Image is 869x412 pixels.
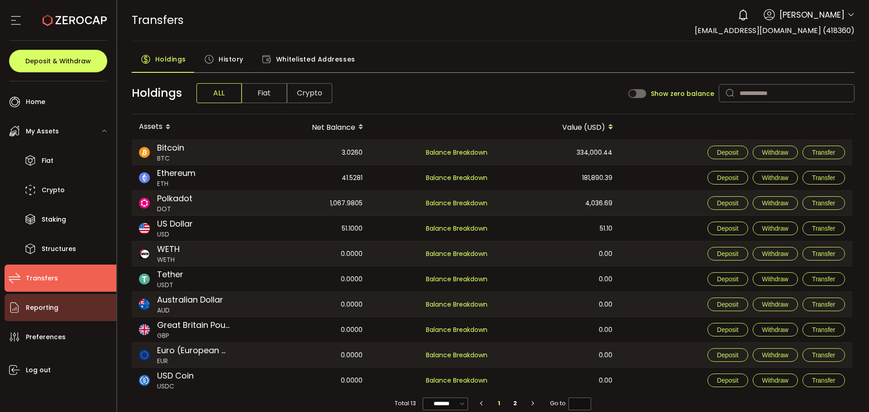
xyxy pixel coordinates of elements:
[779,9,845,21] span: [PERSON_NAME]
[26,95,45,109] span: Home
[802,247,845,260] button: Transfer
[246,317,370,342] div: 0.0000
[550,397,591,410] span: Go to
[157,369,194,382] span: USD Coin
[26,272,58,285] span: Transfers
[157,167,196,179] span: Ethereum
[157,154,184,163] span: BTC
[824,369,869,412] iframe: Chat Widget
[157,280,183,290] span: USDT
[426,325,487,335] span: Balance Breakdown
[395,397,416,410] span: Total 13
[426,249,487,258] span: Balance Breakdown
[717,250,738,257] span: Deposit
[753,146,798,159] button: Withdraw
[426,173,487,182] span: Balance Breakdown
[753,348,798,362] button: Withdraw
[707,323,748,336] button: Deposit
[9,50,107,72] button: Deposit & Withdraw
[139,248,150,259] img: weth_portfolio.png
[246,368,370,393] div: 0.0000
[246,191,370,215] div: 1,067.9805
[753,247,798,260] button: Withdraw
[246,140,370,165] div: 3.0260
[496,317,620,342] div: 0.00
[802,374,845,387] button: Transfer
[762,326,788,333] span: Withdraw
[26,301,58,314] span: Reporting
[717,301,738,308] span: Deposit
[496,292,620,317] div: 0.00
[496,343,620,367] div: 0.00
[157,306,223,315] span: AUD
[242,83,287,103] span: Fiat
[496,242,620,266] div: 0.00
[707,348,748,362] button: Deposit
[802,196,845,210] button: Transfer
[802,348,845,362] button: Transfer
[802,298,845,311] button: Transfer
[802,323,845,336] button: Transfer
[132,119,246,135] div: Assets
[26,125,59,138] span: My Assets
[753,272,798,286] button: Withdraw
[812,225,836,232] span: Transfer
[426,224,487,233] span: Balance Breakdown
[196,83,242,103] span: ALL
[717,149,738,156] span: Deposit
[139,375,150,386] img: usdc_portfolio.svg
[707,171,748,185] button: Deposit
[812,377,836,384] span: Transfer
[491,397,507,410] li: 1
[762,275,788,283] span: Withdraw
[812,301,836,308] span: Transfer
[42,184,65,197] span: Crypto
[753,298,798,311] button: Withdraw
[717,275,738,283] span: Deposit
[246,292,370,317] div: 0.0000
[496,191,620,215] div: 4,036.69
[139,299,150,310] img: aud_portfolio.svg
[496,165,620,190] div: 181,890.39
[753,374,798,387] button: Withdraw
[246,266,370,292] div: 0.0000
[507,397,523,410] li: 2
[707,272,748,286] button: Deposit
[762,250,788,257] span: Withdraw
[802,222,845,235] button: Transfer
[707,196,748,210] button: Deposit
[157,243,180,255] span: WETH
[753,323,798,336] button: Withdraw
[753,171,798,185] button: Withdraw
[246,119,371,135] div: Net Balance
[812,149,836,156] span: Transfer
[496,216,620,241] div: 51.10
[812,250,836,257] span: Transfer
[246,165,370,190] div: 41.5281
[762,301,788,308] span: Withdraw
[717,174,738,181] span: Deposit
[426,199,487,208] span: Balance Breakdown
[157,319,230,331] span: Great Britain Pound
[707,247,748,260] button: Deposit
[132,85,182,102] span: Holdings
[426,350,487,360] span: Balance Breakdown
[496,119,621,135] div: Value (USD)
[139,350,150,360] img: eur_portfolio.svg
[717,326,738,333] span: Deposit
[812,351,836,359] span: Transfer
[762,149,788,156] span: Withdraw
[157,218,193,230] span: US Dollar
[695,25,855,36] span: [EMAIL_ADDRESS][DOMAIN_NAME] (418360)
[717,199,738,207] span: Deposit
[717,377,738,384] span: Deposit
[812,174,836,181] span: Transfer
[139,324,150,335] img: gbp_portfolio.svg
[157,356,230,366] span: EUR
[157,268,183,280] span: Tether
[157,230,193,239] span: USD
[426,274,487,284] span: Balance Breakdown
[707,222,748,235] button: Deposit
[762,351,788,359] span: Withdraw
